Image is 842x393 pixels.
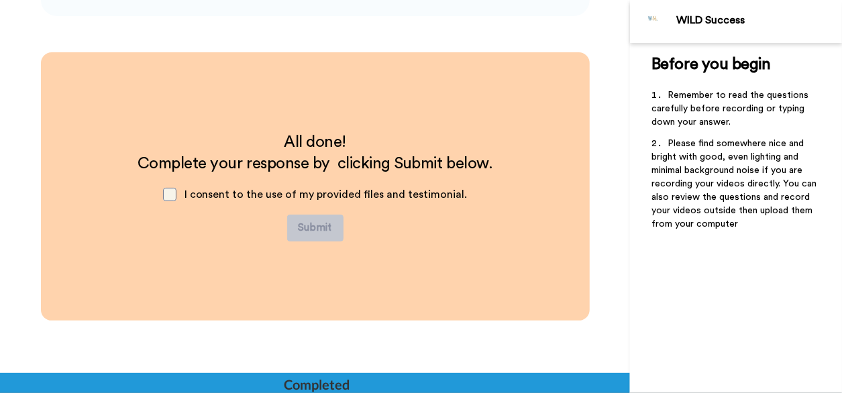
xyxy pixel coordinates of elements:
[287,215,344,241] button: Submit
[651,56,770,72] span: Before you begin
[284,134,346,150] span: All done!
[651,139,819,229] span: Please find somewhere nice and bright with good, even lighting and minimal background noise if yo...
[651,91,811,127] span: Remember to read the questions carefully before recording or typing down your answer.
[185,189,468,200] span: I consent to the use of my provided files and testimonial.
[676,14,841,27] div: WILD Success
[637,5,670,38] img: Profile Image
[138,156,492,172] span: Complete your response by clicking Submit below.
